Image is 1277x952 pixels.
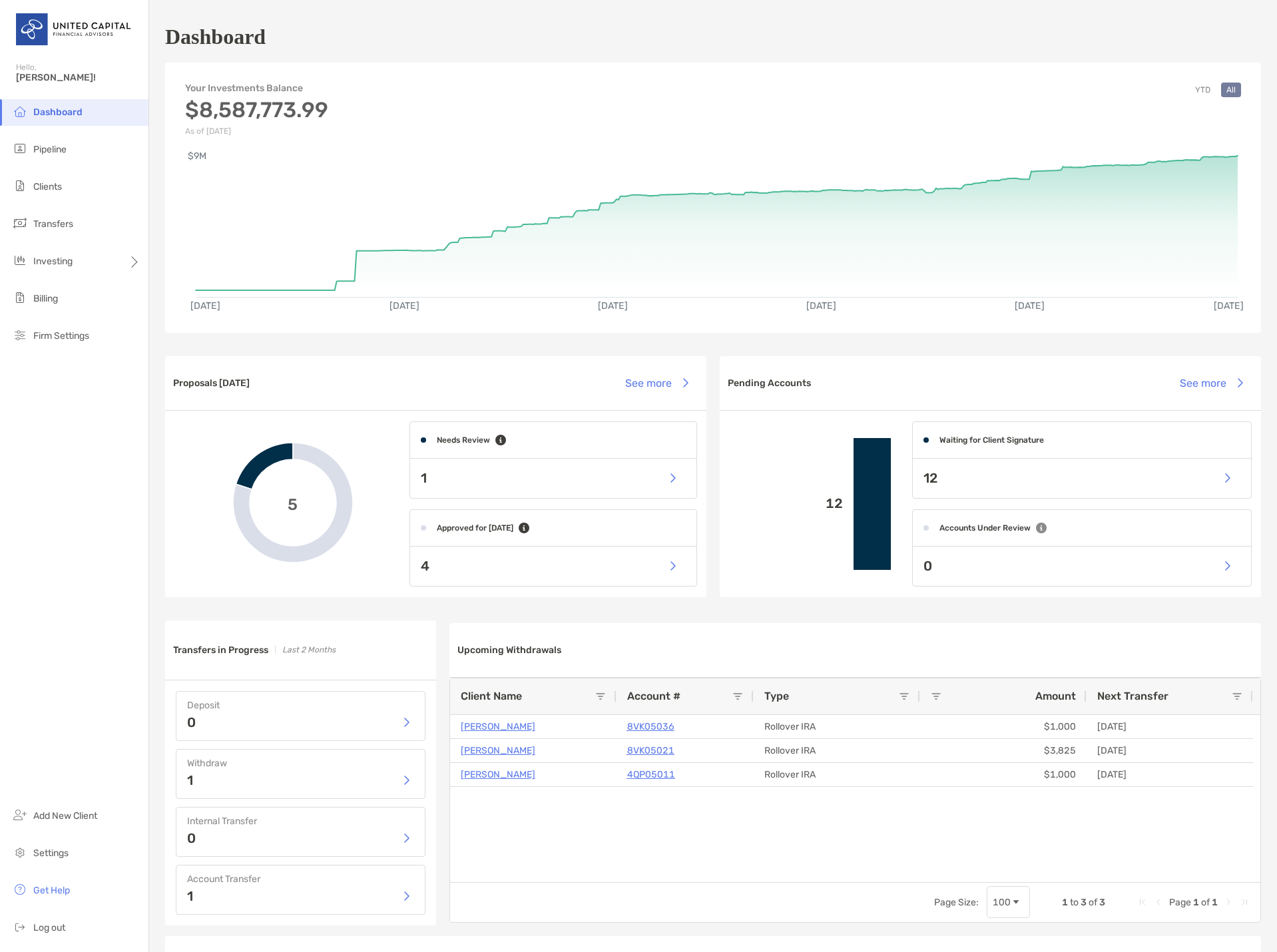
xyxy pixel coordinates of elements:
[764,690,789,702] span: Type
[12,103,28,119] img: dashboard icon
[288,493,298,513] span: 5
[939,435,1044,445] h4: Waiting for Client Signature
[33,256,73,267] span: Investing
[1081,897,1087,908] span: 3
[923,470,937,487] p: 12
[461,718,535,735] a: [PERSON_NAME]
[1169,897,1191,908] span: Page
[437,523,513,533] h4: Approved for [DATE]
[421,558,429,575] p: 4
[187,716,196,729] p: 0
[1070,897,1079,908] span: to
[1169,368,1253,397] button: See more
[920,715,1087,738] div: $1,000
[389,300,419,312] text: [DATE]
[187,758,414,769] h4: Withdraw
[16,5,132,53] img: United Capital Logo
[33,181,62,192] span: Clients
[923,558,932,575] p: 0
[615,368,698,397] button: See more
[461,766,535,783] a: [PERSON_NAME]
[12,178,28,194] img: clients icon
[627,718,674,735] a: 8VK05036
[185,126,328,136] p: As of [DATE]
[188,150,206,162] text: $9M
[12,844,28,860] img: settings icon
[754,739,920,762] div: Rollover IRA
[190,300,220,312] text: [DATE]
[421,470,427,487] p: 1
[185,83,328,94] h4: Your Investments Balance
[627,742,674,759] a: 8VK05021
[187,700,414,711] h4: Deposit
[1221,83,1241,97] button: All
[12,252,28,268] img: investing icon
[173,644,268,656] h3: Transfers in Progress
[1099,897,1105,908] span: 3
[934,897,979,908] div: Page Size:
[987,886,1030,918] div: Page Size
[16,72,140,83] span: [PERSON_NAME]!
[12,215,28,231] img: transfers icon
[187,774,193,787] p: 1
[33,107,83,118] span: Dashboard
[1097,690,1168,702] span: Next Transfer
[33,810,97,822] span: Add New Client
[33,847,69,859] span: Settings
[1087,763,1253,786] div: [DATE]
[33,144,67,155] span: Pipeline
[754,715,920,738] div: Rollover IRA
[1137,897,1148,907] div: First Page
[1062,897,1068,908] span: 1
[187,816,414,827] h4: Internal Transfer
[1015,300,1045,312] text: [DATE]
[165,25,266,49] h1: Dashboard
[1212,897,1218,908] span: 1
[457,644,561,656] h3: Upcoming Withdrawals
[1035,690,1076,702] span: Amount
[1087,715,1253,738] div: [DATE]
[437,435,490,445] h4: Needs Review
[12,881,28,897] img: get-help icon
[1239,897,1250,907] div: Last Page
[806,300,836,312] text: [DATE]
[627,690,680,702] span: Account #
[1201,897,1210,908] span: of
[1089,897,1097,908] span: of
[33,885,70,896] span: Get Help
[187,873,414,885] h4: Account Transfer
[1214,300,1244,312] text: [DATE]
[627,766,675,783] a: 4QP05011
[1223,897,1234,907] div: Next Page
[187,889,193,903] p: 1
[993,897,1011,908] div: 100
[33,922,65,933] span: Log out
[187,832,196,845] p: 0
[1193,897,1199,908] span: 1
[33,293,58,304] span: Billing
[920,739,1087,762] div: $3,825
[598,300,628,312] text: [DATE]
[754,763,920,786] div: Rollover IRA
[12,290,28,306] img: billing icon
[1153,897,1164,907] div: Previous Page
[33,330,89,342] span: Firm Settings
[12,807,28,823] img: add_new_client icon
[33,218,73,230] span: Transfers
[1190,83,1216,97] button: YTD
[1087,739,1253,762] div: [DATE]
[920,763,1087,786] div: $1,000
[461,690,522,702] span: Client Name
[12,140,28,156] img: pipeline icon
[461,742,535,759] a: [PERSON_NAME]
[12,919,28,935] img: logout icon
[728,377,811,389] h3: Pending Accounts
[939,523,1031,533] h4: Accounts Under Review
[12,327,28,343] img: firm-settings icon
